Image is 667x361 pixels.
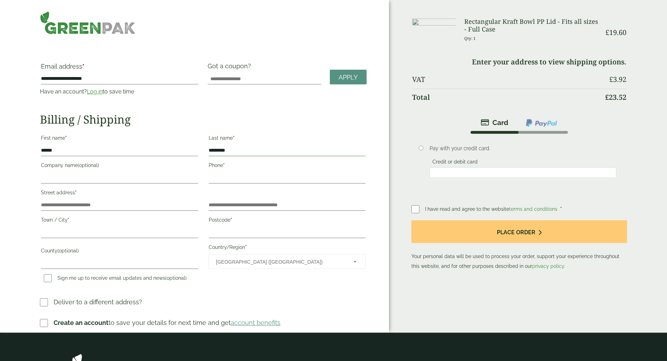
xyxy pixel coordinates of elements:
[82,63,84,70] abbr: required
[464,18,600,33] h3: Rectangular Kraft Bowl PP Lid - Fits all sizes - Full Case
[430,145,616,152] p: Pay with your credit card.
[41,63,198,73] label: Email address
[412,71,600,88] th: VAT
[65,135,67,141] abbr: required
[216,255,344,269] span: United Kingdom (UK)
[165,275,187,281] span: (optional)
[560,206,562,212] abbr: required
[40,113,367,126] h2: Billing / Shipping
[609,75,613,84] span: £
[54,319,109,326] strong: Create an account
[509,206,557,212] a: terms and conditions
[208,62,254,73] label: Got a coupon?
[209,160,366,172] label: Phone
[209,242,366,254] label: Country/Region
[209,215,366,227] label: Postcode
[41,215,198,227] label: Town / City
[54,318,280,327] p: to save your details for next time and get
[41,160,198,172] label: Company name
[68,217,69,223] abbr: required
[605,92,609,102] span: £
[411,220,627,243] button: Place order
[75,190,77,195] abbr: required
[605,28,626,37] bdi: 19.60
[432,169,614,176] iframe: Secure card payment input frame
[245,244,247,250] abbr: required
[330,70,367,85] a: Apply
[41,188,198,200] label: Street address
[41,133,198,145] label: First name
[464,36,476,41] small: Qty: 1
[481,118,508,127] img: stripe.png
[605,28,609,37] span: £
[233,135,235,141] abbr: required
[41,275,189,283] label: Sign me up to receive email updates and news
[87,88,103,95] a: Log in
[57,248,79,254] span: (optional)
[412,89,600,106] th: Total
[40,88,199,96] p: Have an account? to save time
[339,74,358,81] span: Apply
[44,274,52,282] input: Sign me up to receive email updates and news(optional)
[41,246,198,258] label: County
[605,92,626,102] bdi: 23.52
[209,254,366,269] span: Country/Region
[54,297,142,307] p: Deliver to a different address?
[40,11,136,34] img: GreenPak Supplies
[223,162,225,168] abbr: required
[425,206,559,212] span: I have read and agree to the website
[78,162,99,168] span: (optional)
[231,319,280,326] a: account benefits
[532,263,564,269] a: privacy policy
[209,133,366,145] label: Last name
[411,220,627,271] p: Your personal data will be used to process your order, support your experience throughout this we...
[430,159,480,167] label: Credit or debit card
[412,54,626,70] td: Enter your address to view shipping options.
[609,75,626,84] bdi: 3.92
[525,118,558,127] img: ppcp-gateway.png
[230,217,232,223] abbr: required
